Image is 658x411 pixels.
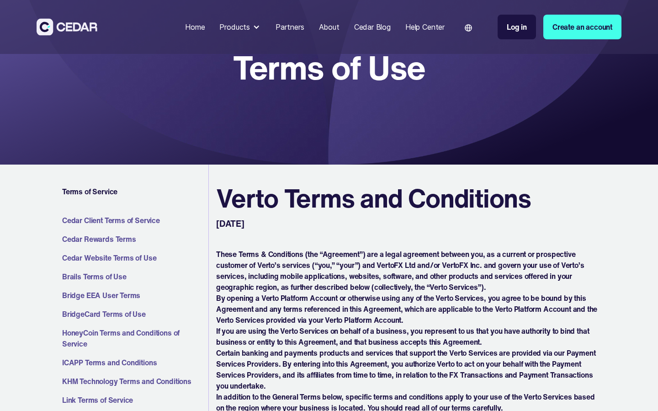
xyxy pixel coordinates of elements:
a: Bridge EEA User Terms [62,290,205,301]
a: Log in [498,15,536,39]
div: Products [216,18,265,36]
p: By opening a Verto Platform Account or otherwise using any of the Verto Services, you agree to be... [216,293,603,326]
a: Cedar Client Terms of Service [62,215,205,226]
a: Cedar Website Terms of Use [62,252,205,263]
a: Brails Terms of Use [62,271,205,282]
p: If you are using the Verto Services on behalf of a business, you represent to us that you have au... [216,326,603,347]
a: Partners [272,17,308,37]
a: Cedar Blog [350,17,394,37]
a: ICAPP Terms and Conditions [62,357,205,368]
a: Link Terms of Service [62,395,205,406]
p: Certain banking and payments products and services that support the Verto Services are provided v... [216,347,603,391]
div: Log in [507,21,527,32]
div: Home [185,21,205,32]
div: Partners [276,21,304,32]
a: Help Center [402,17,448,37]
p: These Terms & Conditions (the “Agreement”) are a legal agreement between you, as a current or pro... [216,249,603,293]
div: Cedar Blog [354,21,391,32]
a: BridgeCard Terms of Use [62,309,205,320]
div: Help Center [405,21,445,32]
h2: Verto Terms and Conditions [216,183,531,214]
h4: Terms of Service [62,187,205,197]
p: [DATE] [216,217,246,230]
h1: Terms of Use [233,52,425,84]
a: KHM Technology Terms and Conditions [62,376,205,387]
a: About [315,17,343,37]
div: About [319,21,340,32]
a: Cedar Rewards Terms [62,234,205,245]
div: Products [219,21,250,32]
a: HoneyCoin Terms and Conditions of Service [62,327,205,349]
a: Create an account [543,15,621,39]
a: Home [181,17,208,37]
